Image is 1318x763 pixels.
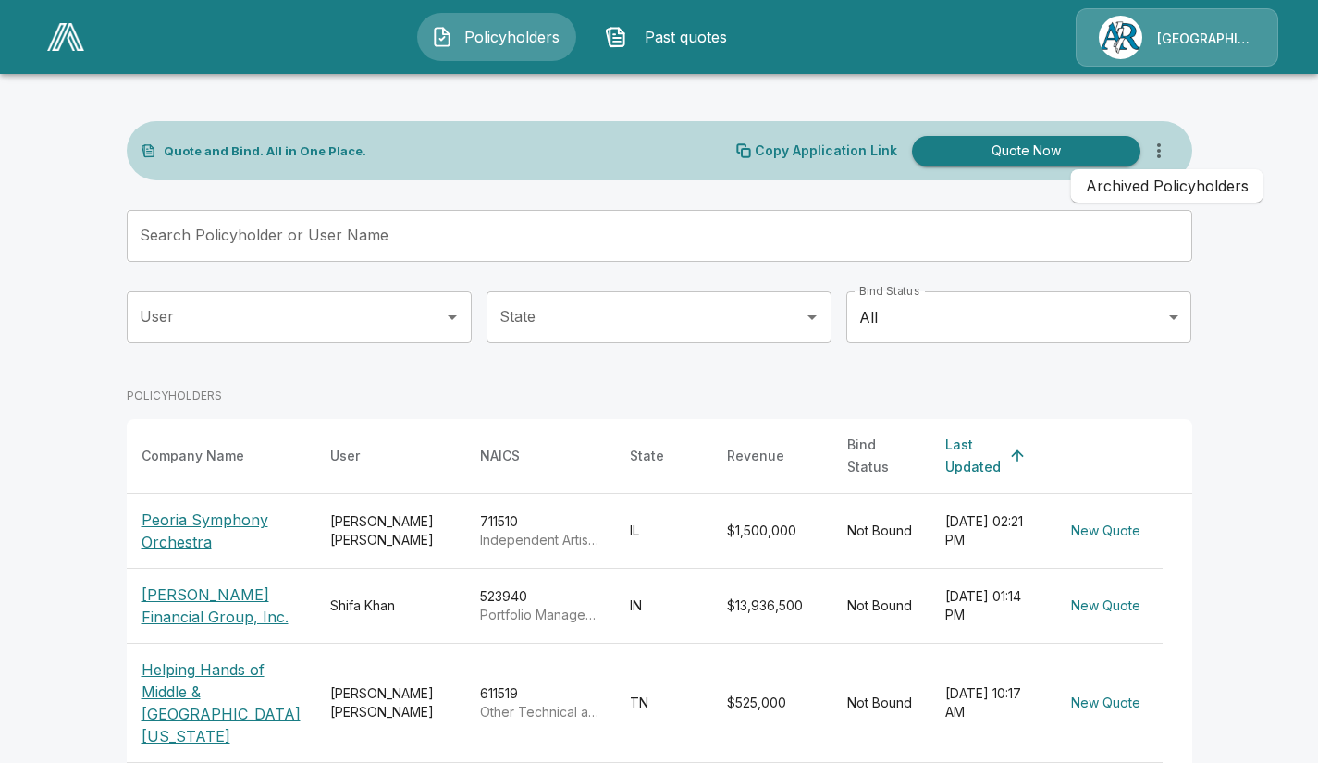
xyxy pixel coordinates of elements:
button: New Quote [1064,686,1148,720]
td: Not Bound [832,569,930,644]
div: Shifa Khan [330,597,450,615]
th: Bind Status [832,419,930,494]
p: Quote and Bind. All in One Place. [164,145,366,157]
button: Past quotes IconPast quotes [591,13,750,61]
p: Helping Hands of Middle & [GEOGRAPHIC_DATA][US_STATE] [142,658,301,747]
div: [PERSON_NAME] [PERSON_NAME] [330,512,450,549]
p: Portfolio Management and Investment Advice [480,606,600,624]
button: Quote Now [912,136,1140,166]
p: Peoria Symphony Orchestra [142,509,301,553]
td: IN [615,569,712,644]
span: Policyholders [461,26,562,48]
div: All [846,291,1191,343]
div: Last Updated [945,434,1001,478]
div: NAICS [480,445,520,467]
img: AA Logo [47,23,84,51]
label: Bind Status [859,283,919,299]
img: Policyholders Icon [431,26,453,48]
div: [PERSON_NAME] [PERSON_NAME] [330,684,450,721]
p: POLICYHOLDERS [127,388,222,404]
td: TN [615,644,712,763]
p: Other Technical and Trade Schools [480,703,600,721]
td: Not Bound [832,644,930,763]
td: $1,500,000 [712,494,832,569]
button: New Quote [1064,514,1148,548]
td: $13,936,500 [712,569,832,644]
a: Quote Now [905,136,1140,166]
div: User [330,445,360,467]
button: Open [439,304,465,330]
div: State [630,445,664,467]
button: more [1140,132,1177,169]
button: Open [799,304,825,330]
button: Policyholders IconPolicyholders [417,13,576,61]
div: 611519 [480,684,600,721]
div: 523940 [480,587,600,624]
td: [DATE] 10:17 AM [930,644,1049,763]
div: Revenue [727,445,784,467]
div: Company Name [142,445,244,467]
button: New Quote [1064,589,1148,623]
span: Past quotes [634,26,736,48]
a: Archived Policyholders [1071,169,1263,203]
td: [DATE] 02:21 PM [930,494,1049,569]
td: $525,000 [712,644,832,763]
p: [PERSON_NAME] Financial Group, Inc. [142,584,301,628]
td: Not Bound [832,494,930,569]
td: [DATE] 01:14 PM [930,569,1049,644]
td: IL [615,494,712,569]
div: 711510 [480,512,600,549]
p: Independent Artists, Writers, and Performers [480,531,600,549]
img: Past quotes Icon [605,26,627,48]
p: Copy Application Link [755,144,897,157]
